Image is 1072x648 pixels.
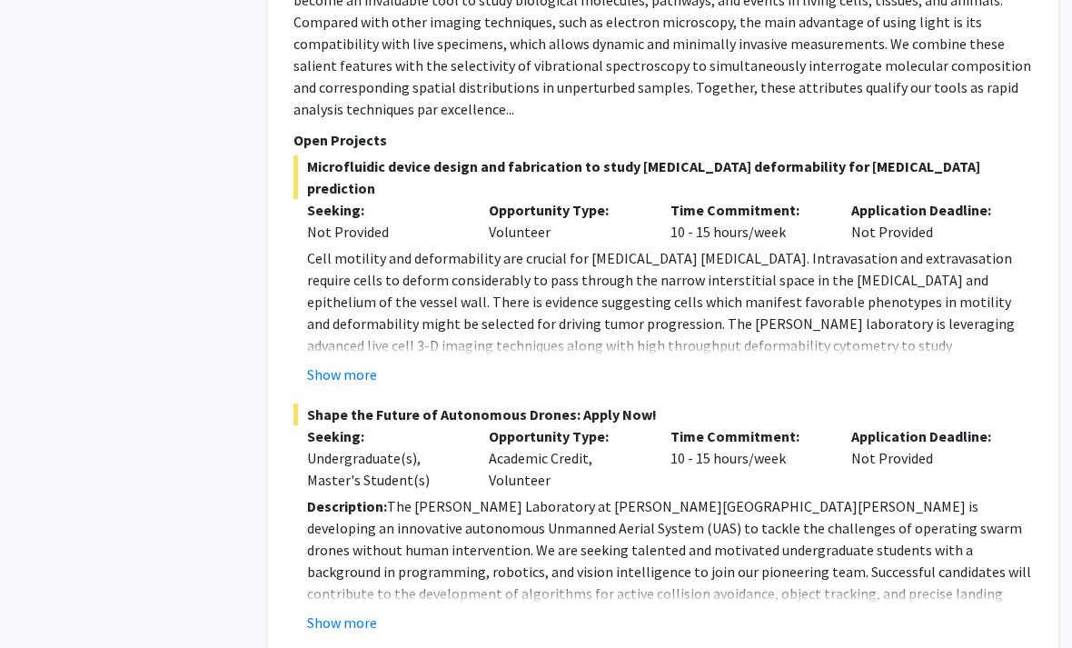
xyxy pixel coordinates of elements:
p: Application Deadline: [851,200,1006,222]
div: Not Provided [838,200,1019,244]
p: Seeking: [307,426,462,448]
p: Time Commitment: [670,426,825,448]
p: Application Deadline: [851,426,1006,448]
div: Academic Credit, Volunteer [475,426,657,492]
span: Microfluidic device design and fabrication to study [MEDICAL_DATA] deformability for [MEDICAL_DAT... [293,156,1033,200]
p: Time Commitment: [670,200,825,222]
div: 10 - 15 hours/week [657,426,839,492]
iframe: Chat [14,566,77,634]
p: Opportunity Type: [489,200,643,222]
p: Cell motility and deformability are crucial for [MEDICAL_DATA] [MEDICAL_DATA]. Intravasation and ... [307,248,1033,379]
p: Open Projects [293,130,1033,152]
div: Not Provided [838,426,1019,492]
div: 10 - 15 hours/week [657,200,839,244]
strong: Description: [307,498,387,516]
p: Seeking: [307,200,462,222]
span: Shape the Future of Autonomous Drones: Apply Now! [293,404,1033,426]
div: Not Provided [307,222,462,244]
p: The [PERSON_NAME] Laboratory at [PERSON_NAME][GEOGRAPHIC_DATA][PERSON_NAME] is developing an inno... [307,496,1033,627]
p: Opportunity Type: [489,426,643,448]
div: Undergraduate(s), Master's Student(s) [307,448,462,492]
button: Show more [307,613,377,634]
button: Show more [307,364,377,386]
div: Volunteer [475,200,657,244]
